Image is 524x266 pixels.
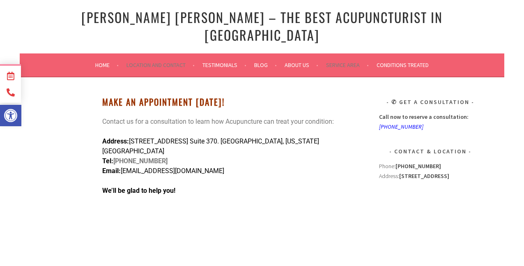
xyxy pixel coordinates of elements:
[379,146,482,156] h3: Contact & Location
[102,157,168,175] strong: [PHONE_NUMBER]
[121,167,224,175] span: [EMAIL_ADDRESS][DOMAIN_NAME]
[102,117,357,127] p: Contact us for a consultation to learn how Acupuncture can treat your condition:
[379,123,423,130] a: [PHONE_NUMBER]
[326,60,369,70] a: Service Area
[285,60,318,70] a: About Us
[395,162,441,170] strong: [PHONE_NUMBER]
[377,60,429,70] a: Conditions Treated
[254,60,277,70] a: Blog
[102,167,121,175] strong: Email:
[102,187,175,194] strong: We’ll be glad to help you!
[379,97,482,107] h3: ✆ Get A Consultation
[202,60,246,70] a: Testimonials
[399,172,449,180] strong: [STREET_ADDRESS]
[102,95,225,108] strong: Make An Appointment [DATE]!
[102,137,129,145] strong: Address:
[95,60,119,70] a: Home
[102,137,319,155] span: [STREET_ADDRESS] Suite 370. [GEOGRAPHIC_DATA], [US_STATE][GEOGRAPHIC_DATA]
[81,7,443,44] a: [PERSON_NAME] [PERSON_NAME] – The Best Acupuncturist In [GEOGRAPHIC_DATA]
[102,157,113,165] span: Tel:
[126,60,195,70] a: Location and Contact
[379,113,469,120] strong: Call now to reserve a consultation:
[379,161,482,171] div: Phone:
